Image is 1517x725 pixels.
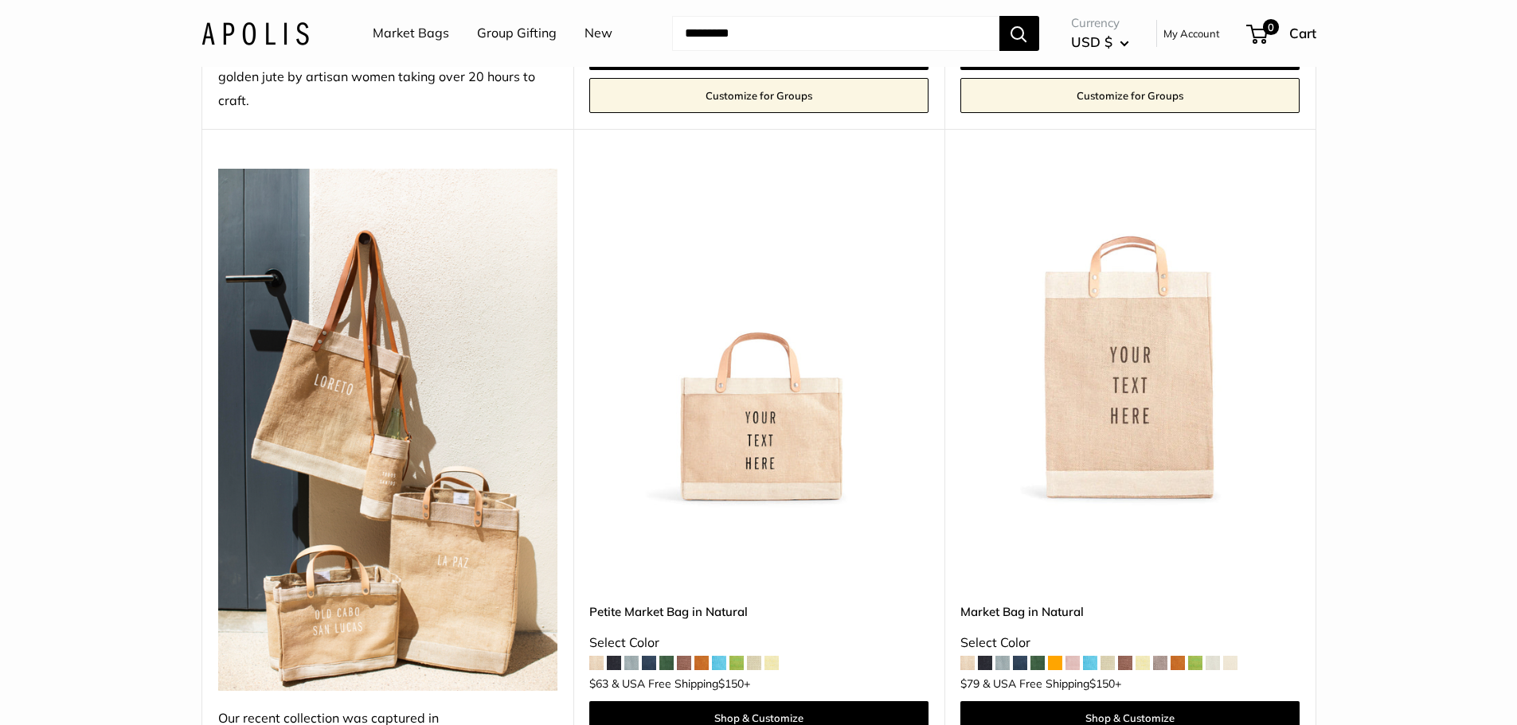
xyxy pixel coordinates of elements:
a: New [585,21,612,45]
a: Market Bags [373,21,449,45]
img: Market Bag in Natural [960,169,1300,508]
a: Customize for Groups [960,78,1300,113]
img: Petite Market Bag in Natural [589,169,929,508]
a: Market Bag in Natural [960,602,1300,621]
span: Currency [1071,12,1129,34]
a: Group Gifting [477,21,557,45]
span: $150 [1089,676,1115,691]
a: My Account [1163,24,1220,43]
a: Petite Market Bag in Natural [589,602,929,621]
img: Our recent collection was captured in Todos Santos, where time slows down and color pops. [218,169,557,691]
span: & USA Free Shipping + [612,678,750,689]
button: Search [999,16,1039,51]
a: 0 Cart [1248,21,1316,46]
span: $150 [718,676,744,691]
span: & USA Free Shipping + [983,678,1121,689]
span: $79 [960,676,979,691]
button: USD $ [1071,29,1129,55]
input: Search... [672,16,999,51]
div: Select Color [960,631,1300,655]
span: Cart [1289,25,1316,41]
a: Customize for Groups [589,78,929,113]
div: Select Color [589,631,929,655]
div: [PERSON_NAME] Woven — Handwoven from 100% golden jute by artisan women taking over 20 hours to cr... [218,41,557,113]
a: Petite Market Bag in Naturaldescription_Effortless style that elevates every moment [589,169,929,508]
span: 0 [1262,19,1278,35]
a: Market Bag in NaturalMarket Bag in Natural [960,169,1300,508]
img: Apolis [201,21,309,45]
span: USD $ [1071,33,1112,50]
span: $63 [589,676,608,691]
